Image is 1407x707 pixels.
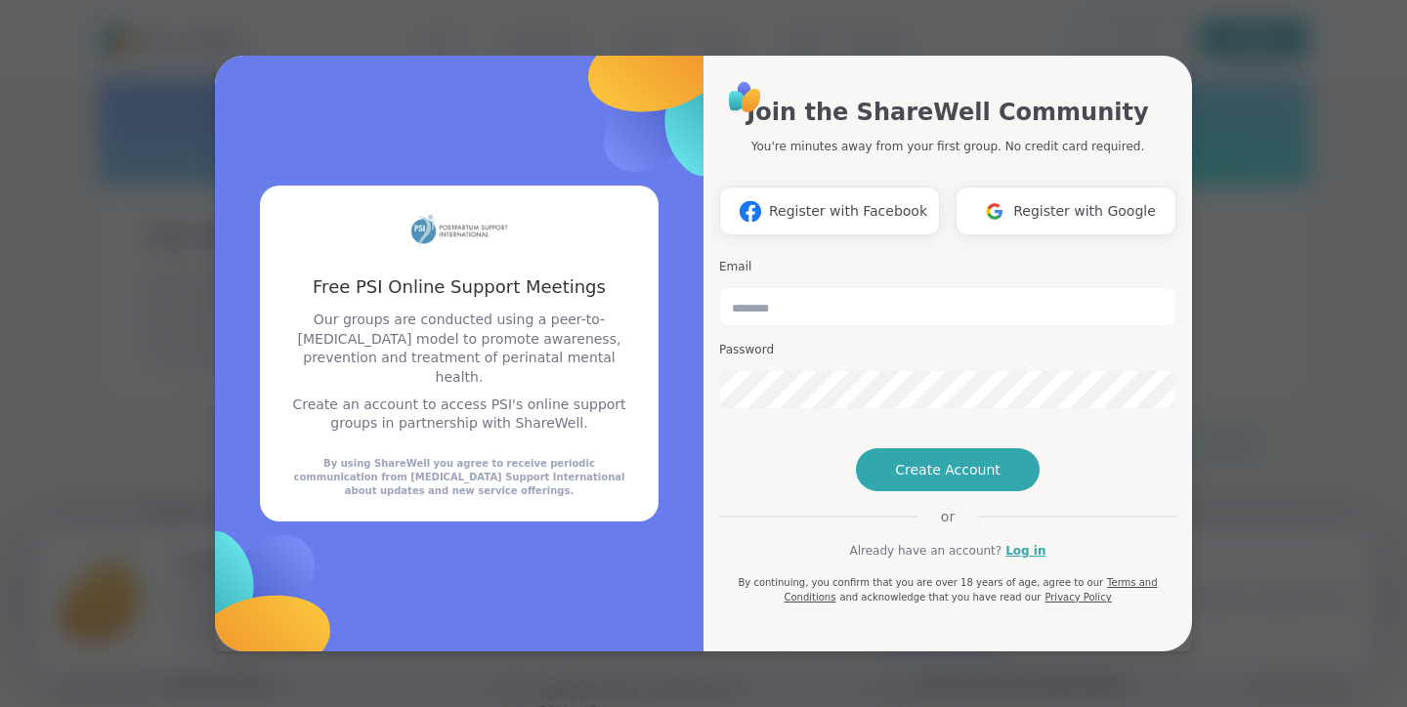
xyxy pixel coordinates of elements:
span: Create Account [895,460,1001,479]
h3: Free PSI Online Support Meetings [283,274,635,299]
img: ShareWell Logomark [976,193,1013,229]
img: ShareWell Logomark [732,193,769,229]
img: partner logo [410,209,508,251]
a: Privacy Policy [1045,592,1111,603]
img: ShareWell Logo [723,75,767,119]
button: Register with Google [956,187,1176,235]
span: or [917,507,978,526]
span: Already have an account? [849,542,1002,560]
a: Log in [1005,542,1045,560]
button: Register with Facebook [719,187,940,235]
p: Create an account to access PSI's online support groups in partnership with ShareWell. [283,395,635,434]
h1: Join the ShareWell Community [746,95,1148,130]
p: Our groups are conducted using a peer-to-[MEDICAL_DATA] model to promote awareness, prevention an... [283,311,635,387]
a: Terms and Conditions [784,577,1157,603]
span: Register with Google [1013,201,1156,222]
div: By using ShareWell you agree to receive periodic communication from [MEDICAL_DATA] Support Intern... [283,457,635,498]
span: By continuing, you confirm that you are over 18 years of age, agree to our [738,577,1103,588]
span: Register with Facebook [769,201,927,222]
span: and acknowledge that you have read our [839,592,1041,603]
h3: Password [719,342,1176,358]
p: You're minutes away from your first group. No credit card required. [751,138,1144,155]
button: Create Account [856,448,1040,491]
h3: Email [719,259,1176,275]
